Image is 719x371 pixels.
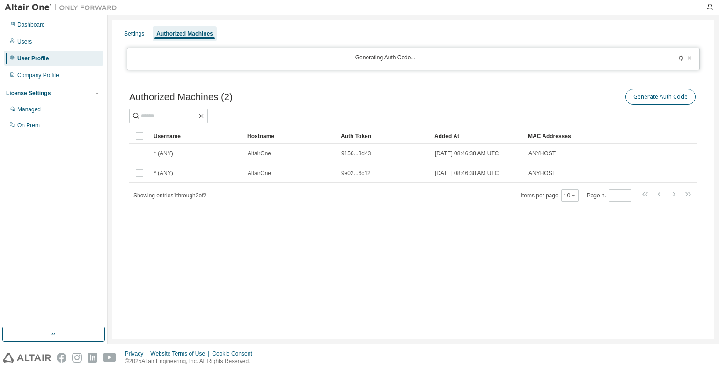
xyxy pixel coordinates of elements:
[72,353,82,363] img: instagram.svg
[6,89,51,97] div: License Settings
[154,129,240,144] div: Username
[103,353,117,363] img: youtube.svg
[528,169,556,177] span: ANYHOST
[247,129,333,144] div: Hostname
[5,3,122,12] img: Altair One
[435,169,499,177] span: [DATE] 08:46:38 AM UTC
[587,189,631,202] span: Page n.
[248,169,271,177] span: AltairOne
[341,169,371,177] span: 9e02...6c12
[129,92,233,102] span: Authorized Machines (2)
[125,357,258,365] p: © 2025 Altair Engineering, Inc. All Rights Reserved.
[17,72,59,79] div: Company Profile
[3,353,51,363] img: altair_logo.svg
[154,150,173,157] span: * (ANY)
[212,350,257,357] div: Cookie Consent
[17,55,49,62] div: User Profile
[564,192,576,199] button: 10
[154,169,173,177] span: * (ANY)
[88,353,97,363] img: linkedin.svg
[133,54,638,64] div: Generating Auth Code...
[156,30,213,37] div: Authorized Machines
[341,150,371,157] span: 9156...3d43
[57,353,66,363] img: facebook.svg
[521,189,579,202] span: Items per page
[150,350,212,357] div: Website Terms of Use
[125,350,150,357] div: Privacy
[17,106,41,113] div: Managed
[528,129,599,144] div: MAC Addresses
[625,89,696,105] button: Generate Auth Code
[17,38,32,45] div: Users
[434,129,521,144] div: Added At
[435,150,499,157] span: [DATE] 08:46:38 AM UTC
[341,129,427,144] div: Auth Token
[133,192,206,199] span: Showing entries 1 through 2 of 2
[248,150,271,157] span: AltairOne
[17,122,40,129] div: On Prem
[528,150,556,157] span: ANYHOST
[17,21,45,29] div: Dashboard
[124,30,144,37] div: Settings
